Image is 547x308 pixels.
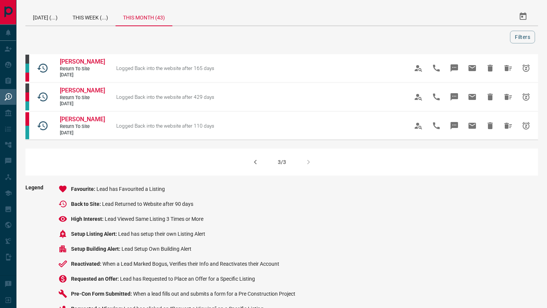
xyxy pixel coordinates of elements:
[122,246,191,252] span: Lead Setup Own Building Alert
[102,201,193,207] span: Lead Returned to Website after 90 days
[278,159,286,165] div: 3/3
[463,117,481,135] span: Email
[116,123,214,129] span: Logged Back into the website after 110 days
[71,201,102,207] span: Back to Site
[445,117,463,135] span: Message
[71,276,120,282] span: Requested an Offer
[71,246,122,252] span: Setup Building Alert
[71,261,102,267] span: Reactivated
[60,72,105,78] span: [DATE]
[116,65,214,71] span: Logged Back into the website after 165 days
[427,88,445,106] span: Call
[25,55,29,64] div: mrloft.ca
[25,112,29,126] div: property.ca
[514,7,532,25] button: Select Date Range
[409,59,427,77] span: View Profile
[120,276,255,282] span: Lead has Requested to Place an Offer for a Specific Listing
[25,92,29,101] div: property.ca
[517,117,535,135] span: Snooze
[409,88,427,106] span: View Profile
[116,94,214,100] span: Logged Back into the website after 429 days
[427,59,445,77] span: Call
[499,59,517,77] span: Hide All from Lauren Thompson
[71,231,118,237] span: Setup Listing Alert
[427,117,445,135] span: Call
[25,126,29,139] div: condos.ca
[60,130,105,136] span: [DATE]
[25,7,65,25] div: [DATE] (...)
[60,116,105,123] a: [PERSON_NAME]
[517,88,535,106] span: Snooze
[25,101,29,110] div: condos.ca
[71,291,133,297] span: Pre-Con Form Submitted
[96,186,165,192] span: Lead has Favourited a Listing
[60,123,105,130] span: Return to Site
[510,31,535,43] button: Filters
[481,59,499,77] span: Hide
[499,117,517,135] span: Hide All from Mitsu Ikura
[105,216,203,222] span: Lead Viewed Same Listing 3 Times or More
[116,7,172,26] div: This Month (43)
[60,66,105,72] span: Return to Site
[481,117,499,135] span: Hide
[60,58,105,65] span: [PERSON_NAME]
[60,101,105,107] span: [DATE]
[118,231,205,237] span: Lead has setup their own Listing Alert
[463,59,481,77] span: Email
[71,186,96,192] span: Favourite
[481,88,499,106] span: Hide
[60,87,105,95] a: [PERSON_NAME]
[25,83,29,92] div: mrloft.ca
[463,88,481,106] span: Email
[71,216,105,222] span: High Interest
[499,88,517,106] span: Hide All from Vito Montesano
[445,59,463,77] span: Message
[25,64,29,73] div: condos.ca
[60,87,105,94] span: [PERSON_NAME]
[60,95,105,101] span: Return to Site
[25,73,29,82] div: property.ca
[445,88,463,106] span: Message
[133,291,295,297] span: When a lead fills out and submits a form for a Pre Construction Project
[517,59,535,77] span: Snooze
[60,58,105,66] a: [PERSON_NAME]
[102,261,279,267] span: When a Lead Marked Bogus, Verifies their Info and Reactivates their Account
[65,7,116,25] div: This Week (...)
[409,117,427,135] span: View Profile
